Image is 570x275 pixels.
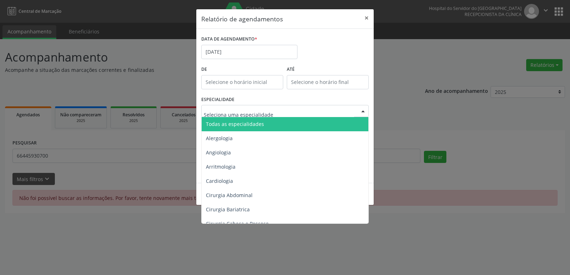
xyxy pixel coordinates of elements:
[206,163,235,170] span: Arritmologia
[206,220,269,227] span: Cirurgia Cabeça e Pescoço
[359,9,374,27] button: Close
[206,121,264,127] span: Todas as especialidades
[206,178,233,184] span: Cardiologia
[201,34,257,45] label: DATA DE AGENDAMENTO
[206,149,231,156] span: Angiologia
[201,75,283,89] input: Selecione o horário inicial
[201,45,297,59] input: Selecione uma data ou intervalo
[206,135,233,142] span: Alergologia
[201,14,283,23] h5: Relatório de agendamentos
[287,75,369,89] input: Selecione o horário final
[201,94,234,105] label: ESPECIALIDADE
[206,192,253,199] span: Cirurgia Abdominal
[287,64,369,75] label: ATÉ
[206,206,250,213] span: Cirurgia Bariatrica
[204,107,354,122] input: Seleciona uma especialidade
[201,64,283,75] label: De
